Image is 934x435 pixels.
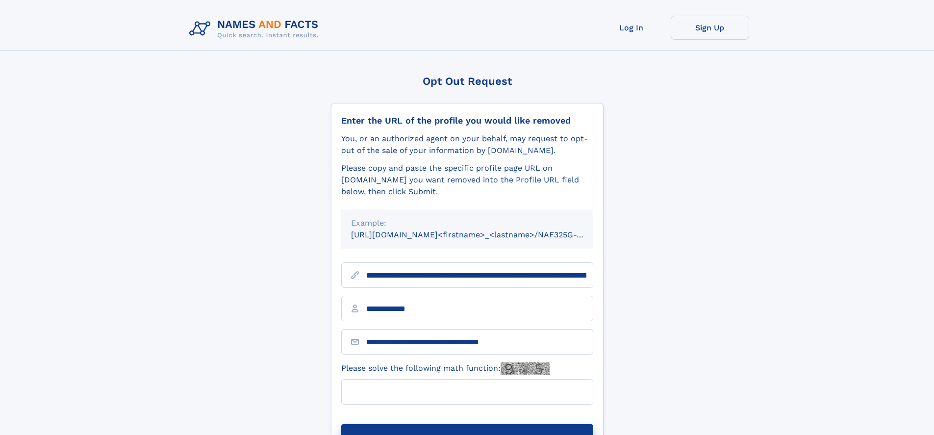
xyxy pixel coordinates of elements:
[185,16,327,42] img: Logo Names and Facts
[351,217,583,229] div: Example:
[351,230,612,239] small: [URL][DOMAIN_NAME]<firstname>_<lastname>/NAF325G-xxxxxxxx
[592,16,671,40] a: Log In
[341,162,593,198] div: Please copy and paste the specific profile page URL on [DOMAIN_NAME] you want removed into the Pr...
[341,115,593,126] div: Enter the URL of the profile you would like removed
[341,133,593,156] div: You, or an authorized agent on your behalf, may request to opt-out of the sale of your informatio...
[331,75,604,87] div: Opt Out Request
[671,16,749,40] a: Sign Up
[341,362,550,375] label: Please solve the following math function:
